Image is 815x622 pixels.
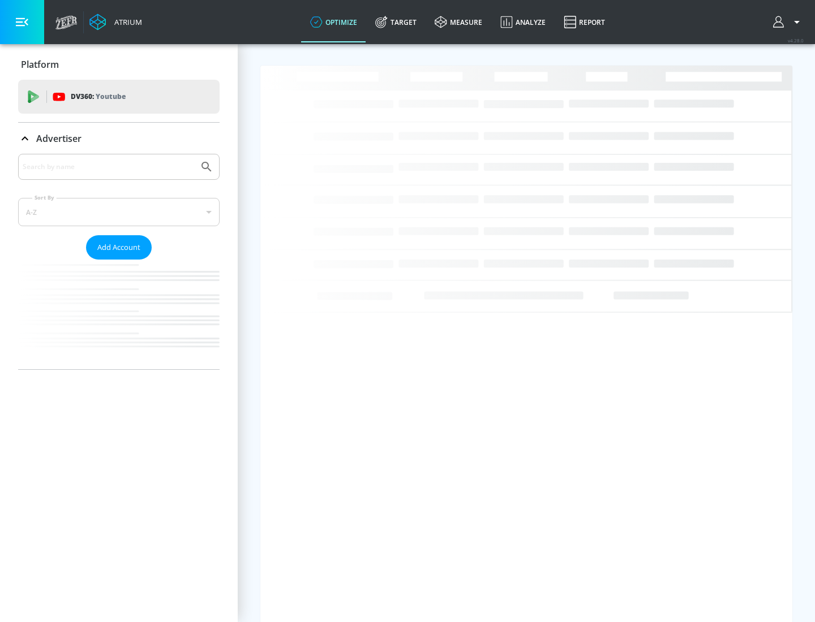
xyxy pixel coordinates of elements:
a: optimize [301,2,366,42]
a: Analyze [491,2,555,42]
p: DV360: [71,90,126,103]
label: Sort By [32,194,57,201]
p: Platform [21,58,59,71]
a: Target [366,2,426,42]
div: Platform [18,49,220,80]
button: Add Account [86,235,152,260]
div: Advertiser [18,154,220,369]
a: measure [426,2,491,42]
div: A-Z [18,198,220,226]
nav: list of Advertiser [18,260,220,369]
p: Advertiser [36,132,81,145]
input: Search by name [23,159,194,174]
a: Report [555,2,614,42]
p: Youtube [96,90,126,102]
span: Add Account [97,241,140,254]
div: Atrium [110,17,142,27]
div: DV360: Youtube [18,80,220,114]
span: v 4.28.0 [788,37,804,44]
div: Advertiser [18,123,220,154]
a: Atrium [89,14,142,31]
